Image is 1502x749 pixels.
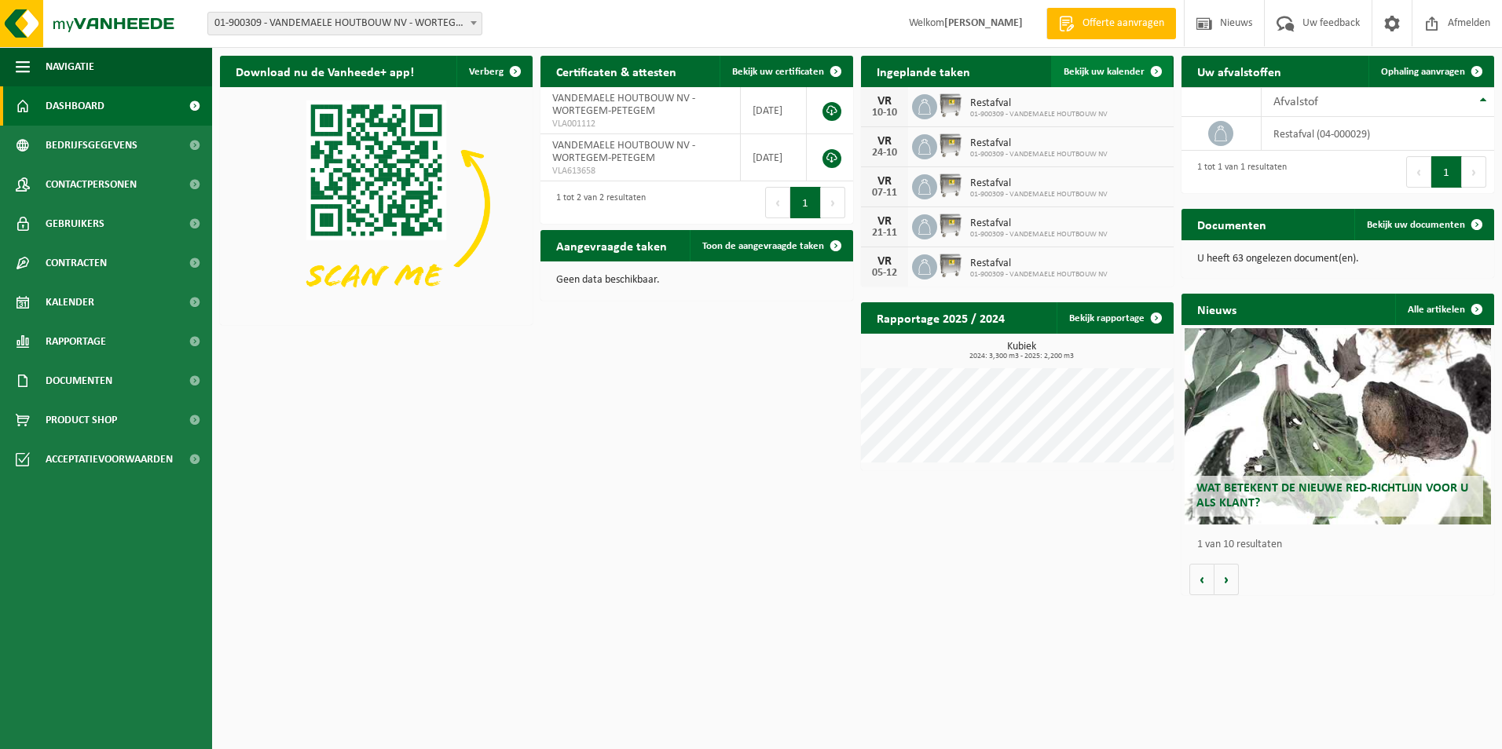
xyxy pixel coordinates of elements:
span: 01-900309 - VANDEMAELE HOUTBOUW NV [970,270,1108,280]
div: VR [869,95,900,108]
h2: Uw afvalstoffen [1181,56,1297,86]
p: 1 van 10 resultaten [1197,539,1486,550]
div: 05-12 [869,268,900,279]
span: 01-900309 - VANDEMAELE HOUTBOUW NV - WORTEGEM-PETEGEM [207,12,482,35]
img: WB-1100-GAL-GY-02 [937,172,964,199]
h2: Ingeplande taken [861,56,986,86]
p: Geen data beschikbaar. [556,275,837,286]
div: VR [869,215,900,228]
a: Bekijk uw documenten [1354,209,1493,240]
h2: Rapportage 2025 / 2024 [861,302,1020,333]
div: 24-10 [869,148,900,159]
span: Rapportage [46,322,106,361]
span: Afvalstof [1273,96,1318,108]
h2: Nieuws [1181,294,1252,324]
span: Acceptatievoorwaarden [46,440,173,479]
span: Bekijk uw kalender [1064,67,1145,77]
h2: Certificaten & attesten [540,56,692,86]
span: Bekijk uw certificaten [732,67,824,77]
span: Gebruikers [46,204,104,243]
span: Restafval [970,177,1108,190]
button: Verberg [456,56,531,87]
a: Bekijk uw kalender [1051,56,1172,87]
button: Previous [765,187,790,218]
button: Next [1462,156,1486,188]
a: Ophaling aanvragen [1368,56,1493,87]
button: Previous [1406,156,1431,188]
a: Bekijk rapportage [1057,302,1172,334]
div: 1 tot 2 van 2 resultaten [548,185,646,220]
span: Restafval [970,97,1108,110]
button: 1 [1431,156,1462,188]
a: Offerte aanvragen [1046,8,1176,39]
span: Navigatie [46,47,94,86]
span: Restafval [970,137,1108,150]
span: Documenten [46,361,112,400]
div: 1 tot 1 van 1 resultaten [1189,155,1287,189]
span: Product Shop [46,400,117,440]
span: Restafval [970,217,1108,230]
a: Toon de aangevraagde taken [690,230,852,261]
div: VR [869,255,900,268]
span: Dashboard [46,86,104,126]
img: WB-1100-GAL-GY-02 [937,252,964,279]
span: 01-900309 - VANDEMAELE HOUTBOUW NV [970,150,1108,159]
h2: Documenten [1181,209,1282,239]
td: restafval (04-000029) [1262,117,1494,151]
h2: Download nu de Vanheede+ app! [220,56,430,86]
a: Wat betekent de nieuwe RED-richtlijn voor u als klant? [1185,328,1491,524]
img: WB-1100-GAL-GY-02 [937,92,964,119]
span: VANDEMAELE HOUTBOUW NV - WORTEGEM-PETEGEM [552,140,695,164]
a: Bekijk uw certificaten [720,56,852,87]
h2: Aangevraagde taken [540,230,683,261]
span: 01-900309 - VANDEMAELE HOUTBOUW NV [970,190,1108,199]
td: [DATE] [741,87,807,134]
span: VLA001112 [552,118,728,130]
span: Contracten [46,243,107,283]
span: Kalender [46,283,94,322]
span: 2024: 3,300 m3 - 2025: 2,200 m3 [869,353,1174,360]
p: U heeft 63 ongelezen document(en). [1197,254,1478,265]
span: VANDEMAELE HOUTBOUW NV - WORTEGEM-PETEGEM [552,93,695,117]
span: VLA613658 [552,165,728,177]
div: 21-11 [869,228,900,239]
button: 1 [790,187,821,218]
div: 10-10 [869,108,900,119]
a: Alle artikelen [1395,294,1493,325]
span: Wat betekent de nieuwe RED-richtlijn voor u als klant? [1196,482,1468,510]
img: Download de VHEPlus App [220,87,533,322]
span: Ophaling aanvragen [1381,67,1465,77]
div: VR [869,175,900,188]
span: Offerte aanvragen [1079,16,1168,31]
span: Bedrijfsgegevens [46,126,137,165]
span: Restafval [970,258,1108,270]
strong: [PERSON_NAME] [944,17,1023,29]
img: WB-1100-GAL-GY-02 [937,212,964,239]
span: 01-900309 - VANDEMAELE HOUTBOUW NV - WORTEGEM-PETEGEM [208,13,482,35]
span: 01-900309 - VANDEMAELE HOUTBOUW NV [970,110,1108,119]
img: WB-1100-GAL-GY-02 [937,132,964,159]
span: Toon de aangevraagde taken [702,241,824,251]
button: Next [821,187,845,218]
span: Contactpersonen [46,165,137,204]
button: Volgende [1214,564,1239,595]
h3: Kubiek [869,342,1174,360]
button: Vorige [1189,564,1214,595]
td: [DATE] [741,134,807,181]
span: Verberg [469,67,504,77]
span: 01-900309 - VANDEMAELE HOUTBOUW NV [970,230,1108,239]
span: Bekijk uw documenten [1367,220,1465,230]
div: 07-11 [869,188,900,199]
div: VR [869,135,900,148]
